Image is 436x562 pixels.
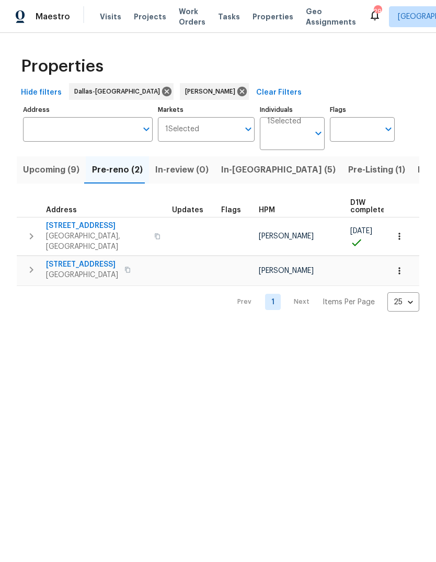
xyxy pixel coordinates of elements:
span: [DATE] [350,227,372,235]
span: Flags [221,207,241,214]
span: Updates [172,207,203,214]
p: Items Per Page [323,297,375,307]
label: Address [23,107,153,113]
span: Dallas-[GEOGRAPHIC_DATA] [74,86,164,97]
span: In-review (0) [155,163,209,177]
button: Open [139,122,154,136]
div: 25 [387,289,419,316]
div: Dallas-[GEOGRAPHIC_DATA] [69,83,174,100]
button: Clear Filters [252,83,306,102]
span: Tasks [218,13,240,20]
span: Hide filters [21,86,62,99]
label: Markets [158,107,255,113]
span: [PERSON_NAME] [259,267,314,274]
span: Pre-reno (2) [92,163,143,177]
span: In-[GEOGRAPHIC_DATA] (5) [221,163,336,177]
label: Individuals [260,107,325,113]
button: Open [311,126,326,141]
span: D1W complete [350,199,385,214]
span: [STREET_ADDRESS] [46,259,118,270]
span: [GEOGRAPHIC_DATA], [GEOGRAPHIC_DATA] [46,231,148,252]
div: 29 [374,6,381,17]
span: Work Orders [179,6,205,27]
span: Properties [253,12,293,22]
a: Goto page 1 [265,294,281,310]
span: Properties [21,61,104,72]
span: HPM [259,207,275,214]
button: Open [381,122,396,136]
span: [PERSON_NAME] [259,233,314,240]
span: Visits [100,12,121,22]
span: [STREET_ADDRESS] [46,221,148,231]
span: Projects [134,12,166,22]
span: 1 Selected [267,117,301,126]
button: Hide filters [17,83,66,102]
span: [PERSON_NAME] [185,86,239,97]
label: Flags [330,107,395,113]
button: Open [241,122,256,136]
nav: Pagination Navigation [227,292,419,312]
span: Pre-Listing (1) [348,163,405,177]
span: Address [46,207,77,214]
span: Maestro [36,12,70,22]
div: [PERSON_NAME] [180,83,249,100]
span: 1 Selected [165,125,199,134]
span: Geo Assignments [306,6,356,27]
span: Upcoming (9) [23,163,79,177]
span: [GEOGRAPHIC_DATA] [46,270,118,280]
span: Clear Filters [256,86,302,99]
